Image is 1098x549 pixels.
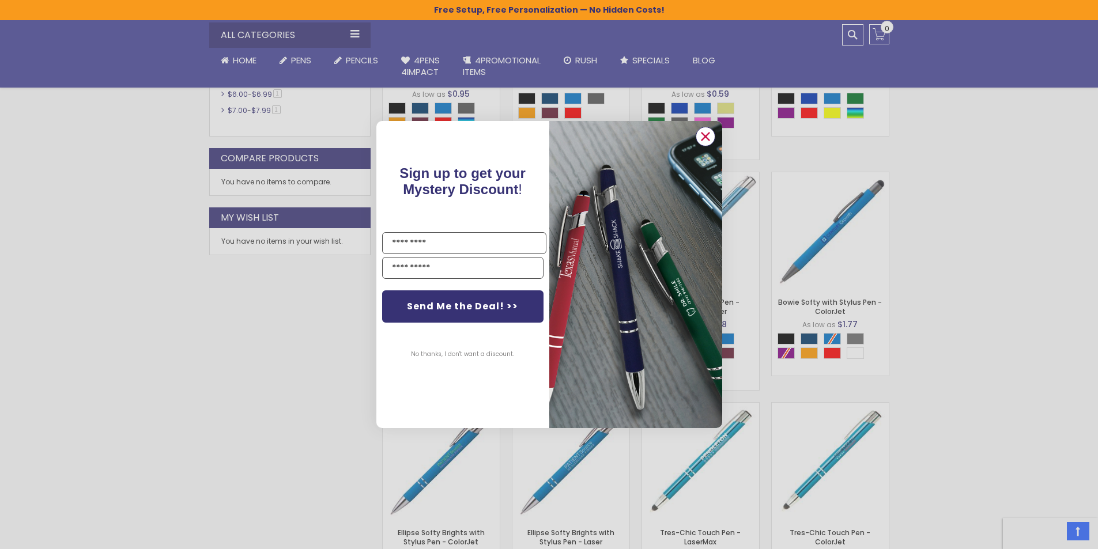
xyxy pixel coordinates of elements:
img: 081b18bf-2f98-4675-a917-09431eb06994.jpeg [549,121,722,428]
button: Close dialog [696,127,715,146]
span: Sign up to get your Mystery Discount [399,165,526,197]
input: YOUR EMAIL [382,257,544,279]
iframe: Google Customer Reviews [1003,518,1098,549]
button: Send Me the Deal! >> [382,290,544,323]
button: No thanks, I don't want a discount. [405,340,520,369]
span: ! [399,165,526,197]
